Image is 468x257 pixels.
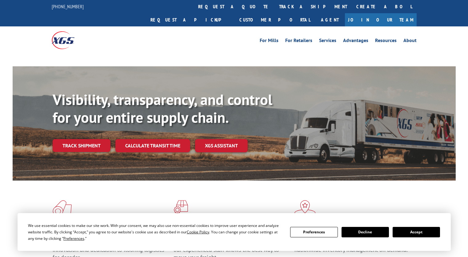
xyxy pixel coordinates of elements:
[235,13,315,26] a: Customer Portal
[187,229,209,235] span: Cookie Policy
[53,90,272,127] b: Visibility, transparency, and control for your entire supply chain.
[260,38,278,45] a: For Mills
[115,139,190,152] a: Calculate transit time
[28,222,283,242] div: We use essential cookies to make our site work. With your consent, we may also use non-essential ...
[319,38,336,45] a: Services
[294,200,316,216] img: xgs-icon-flagship-distribution-model-red
[53,200,72,216] img: xgs-icon-total-supply-chain-intelligence-red
[343,38,368,45] a: Advantages
[375,38,397,45] a: Resources
[290,227,338,237] button: Preferences
[63,236,84,241] span: Preferences
[393,227,440,237] button: Accept
[403,38,417,45] a: About
[52,3,84,10] a: [PHONE_NUMBER]
[146,13,235,26] a: Request a pickup
[18,213,451,251] div: Cookie Consent Prompt
[285,38,312,45] a: For Retailers
[315,13,345,26] a: Agent
[342,227,389,237] button: Decline
[174,200,188,216] img: xgs-icon-focused-on-flooring-red
[53,139,110,152] a: Track shipment
[195,139,248,152] a: XGS ASSISTANT
[345,13,417,26] a: Join Our Team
